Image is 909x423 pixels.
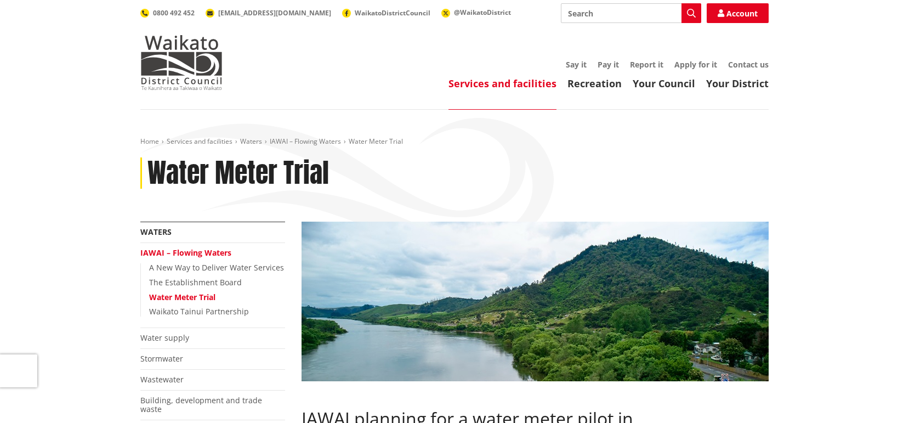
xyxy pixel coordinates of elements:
a: Waikato Tainui Partnership [149,306,249,317]
span: [EMAIL_ADDRESS][DOMAIN_NAME] [218,8,331,18]
a: Home [140,137,159,146]
a: Services and facilities [448,77,556,90]
a: Building, development and trade waste [140,395,262,415]
a: Account [707,3,769,23]
a: The Establishment Board [149,277,242,287]
span: Water Meter Trial [349,137,403,146]
span: @WaikatoDistrict [454,8,511,17]
a: [EMAIL_ADDRESS][DOMAIN_NAME] [206,8,331,18]
input: Search input [561,3,701,23]
img: Taupiri Ranges 0001 [302,222,769,381]
a: Contact us [728,59,769,70]
a: Water Meter Trial [149,292,215,302]
a: Apply for it [674,59,717,70]
a: Say it [566,59,587,70]
span: WaikatoDistrictCouncil [355,8,430,18]
a: 0800 492 452 [140,8,195,18]
a: WaikatoDistrictCouncil [342,8,430,18]
a: Recreation [567,77,622,90]
a: A New Way to Deliver Water Services [149,262,284,273]
a: Services and facilities [167,137,232,146]
a: @WaikatoDistrict [441,8,511,17]
a: IAWAI – Flowing Waters [140,247,231,258]
a: Water supply [140,332,189,343]
nav: breadcrumb [140,137,769,146]
iframe: Messenger Launcher [859,377,898,416]
img: Waikato District Council - Te Kaunihera aa Takiwaa o Waikato [140,35,223,90]
a: Your District [706,77,769,90]
span: 0800 492 452 [153,8,195,18]
a: Report it [630,59,663,70]
a: Waters [240,137,262,146]
a: IAWAI – Flowing Waters [270,137,341,146]
a: Pay it [598,59,619,70]
a: Stormwater [140,353,183,364]
a: Wastewater [140,374,184,385]
a: Waters [140,227,172,237]
h1: Water Meter Trial [147,157,329,189]
a: Your Council [633,77,695,90]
